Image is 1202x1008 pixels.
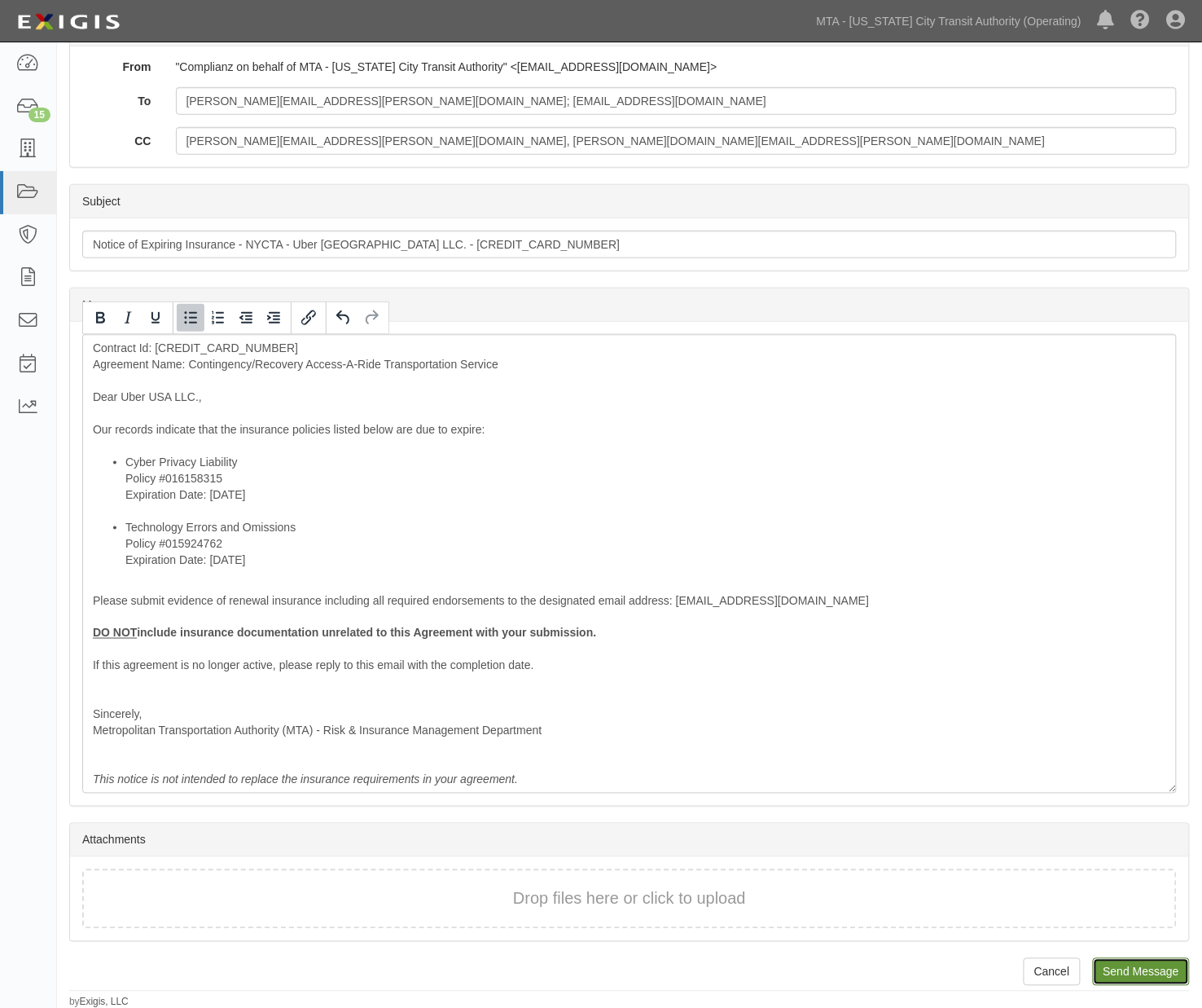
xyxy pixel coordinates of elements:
div: Attachments [70,824,1189,857]
button: Undo [330,304,358,332]
button: Redo [358,304,385,332]
div: "Complianz on behalf of MTA - [US_STATE] City Transit Authority" <[EMAIL_ADDRESS][DOMAIN_NAME]> [164,59,1190,75]
b: include insurance documentation unrelated to this Agreement with your submission. [93,627,596,640]
input: Send Message [1093,958,1190,986]
div: Message [70,288,1189,322]
button: Increase indent [260,304,287,332]
div: Subject [70,185,1189,218]
u: DO NOT [93,627,137,640]
label: To [70,87,164,109]
a: Exigis, LLC [80,997,129,1008]
button: Insert/edit link [295,304,322,332]
button: Decrease indent [232,304,260,332]
label: CC [70,127,164,149]
div: 15 [29,108,50,122]
button: Underline [142,304,169,332]
button: Italic [114,304,142,332]
a: Cancel [1024,958,1081,986]
li: Technology Errors and Omissions Policy #015924762 Expiration Date: [DATE] [125,519,1166,568]
img: logo-5460c22ac91f19d4615b14bd174203de0afe785f0fc80cf4dbbc73dc1793850b.png [12,7,125,37]
li: Cyber Privacy Liability Policy #016158315 Expiration Date: [DATE] [125,454,1166,519]
input: Separate multiple email addresses with a comma [176,127,1178,155]
div: Contract Id: [CREDIT_CARD_NUMBER] Agreement Name: Contingency/Recovery Access-A-Ride Transportati... [82,334,1177,794]
button: Drop files here or click to upload [513,887,746,911]
button: Bullet list [177,304,204,332]
input: Separate multiple email addresses with a comma [176,87,1178,115]
i: This notice is not intended to replace the insurance requirements in your agreement. [93,773,518,786]
strong: From [123,60,151,73]
button: Bold [86,304,114,332]
button: Numbered list [204,304,232,332]
a: MTA - [US_STATE] City Transit Authority (Operating) [809,5,1090,37]
i: Help Center - Complianz [1131,11,1151,31]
